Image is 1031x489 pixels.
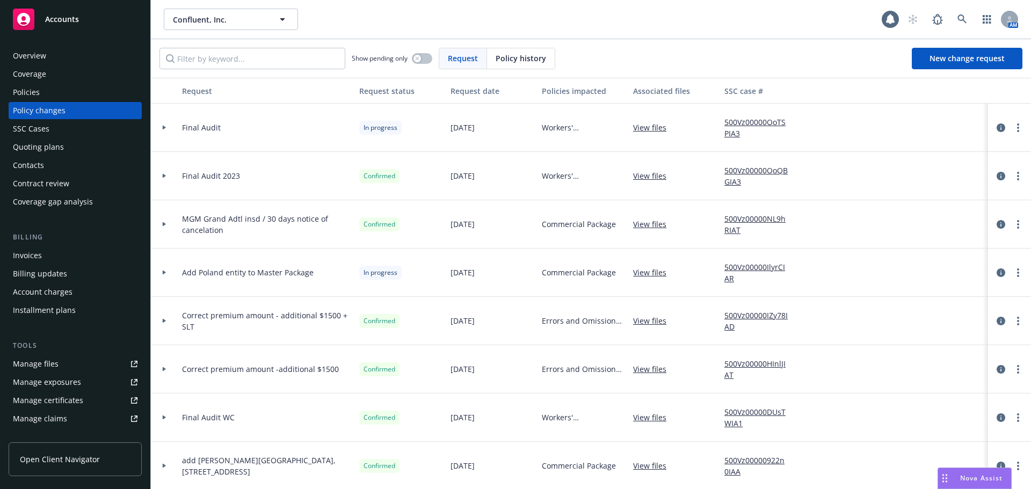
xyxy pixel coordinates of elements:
[151,200,178,249] div: Toggle Row Expanded
[952,9,973,30] a: Search
[633,363,675,375] a: View files
[9,157,142,174] a: Contacts
[9,102,142,119] a: Policy changes
[912,48,1022,69] a: New change request
[633,315,675,326] a: View files
[9,4,142,34] a: Accounts
[359,85,442,97] div: Request status
[9,138,142,156] a: Quoting plans
[13,138,64,156] div: Quoting plans
[182,122,221,133] span: Final Audit
[173,14,266,25] span: Confluent, Inc.
[13,102,66,119] div: Policy changes
[364,413,395,422] span: Confirmed
[13,175,69,192] div: Contract review
[633,460,675,471] a: View files
[1012,459,1025,472] a: more
[994,121,1007,134] a: circleInformation
[13,65,46,83] div: Coverage
[13,302,76,319] div: Installment plans
[724,358,796,381] a: 500Vz00000HInlJIAT
[994,218,1007,231] a: circleInformation
[182,412,235,423] span: Final Audit WC
[13,428,63,446] div: Manage BORs
[724,213,796,236] a: 500Vz00000NL9hRIAT
[151,297,178,345] div: Toggle Row Expanded
[13,47,46,64] div: Overview
[9,392,142,409] a: Manage certificates
[164,9,298,30] button: Confluent, Inc.
[542,85,625,97] div: Policies impacted
[542,218,616,230] span: Commercial Package
[9,265,142,282] a: Billing updates
[542,267,616,278] span: Commercial Package
[1012,170,1025,183] a: more
[364,316,395,326] span: Confirmed
[902,9,924,30] a: Start snowing
[9,283,142,301] a: Account charges
[451,412,475,423] span: [DATE]
[9,340,142,351] div: Tools
[994,315,1007,327] a: circleInformation
[182,85,351,97] div: Request
[633,170,675,181] a: View files
[994,363,1007,376] a: circleInformation
[1012,266,1025,279] a: more
[1012,315,1025,327] a: more
[151,104,178,152] div: Toggle Row Expanded
[633,85,716,97] div: Associated files
[13,355,59,373] div: Manage files
[9,428,142,446] a: Manage BORs
[9,374,142,391] a: Manage exposures
[352,54,408,63] span: Show pending only
[724,261,796,284] a: 500Vz00000IlyrCIAR
[13,265,67,282] div: Billing updates
[159,48,345,69] input: Filter by keyword...
[994,170,1007,183] a: circleInformation
[1012,411,1025,424] a: more
[182,455,351,477] span: add [PERSON_NAME][GEOGRAPHIC_DATA], [STREET_ADDRESS]
[13,84,40,101] div: Policies
[364,461,395,471] span: Confirmed
[20,454,100,465] span: Open Client Navigator
[451,170,475,181] span: [DATE]
[938,468,1012,489] button: Nova Assist
[927,9,948,30] a: Report a Bug
[633,412,675,423] a: View files
[938,468,952,488] div: Drag to move
[542,363,625,375] span: Errors and Omissions - Primary E&O $5MM
[538,78,629,104] button: Policies impacted
[542,122,625,133] span: Workers' Compensation
[994,266,1007,279] a: circleInformation
[976,9,998,30] a: Switch app
[13,247,42,264] div: Invoices
[451,122,475,133] span: [DATE]
[994,459,1007,472] a: circleInformation
[182,363,339,375] span: Correct premium amount -additional $1500
[633,218,675,230] a: View files
[1012,218,1025,231] a: more
[9,120,142,137] a: SSC Cases
[451,460,475,471] span: [DATE]
[182,170,240,181] span: Final Audit 2023
[9,232,142,243] div: Billing
[9,410,142,427] a: Manage claims
[451,267,475,278] span: [DATE]
[151,152,178,200] div: Toggle Row Expanded
[13,157,44,174] div: Contacts
[451,315,475,326] span: [DATE]
[13,392,83,409] div: Manage certificates
[182,267,314,278] span: Add Poland entity to Master Package
[633,122,675,133] a: View files
[182,213,351,236] span: MGM Grand Adtl insd / 30 days notice of cancelation
[724,85,796,97] div: SSC case #
[45,15,79,24] span: Accounts
[13,120,49,137] div: SSC Cases
[13,283,72,301] div: Account charges
[9,175,142,192] a: Contract review
[9,193,142,210] a: Coverage gap analysis
[151,249,178,297] div: Toggle Row Expanded
[151,345,178,393] div: Toggle Row Expanded
[446,78,538,104] button: Request date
